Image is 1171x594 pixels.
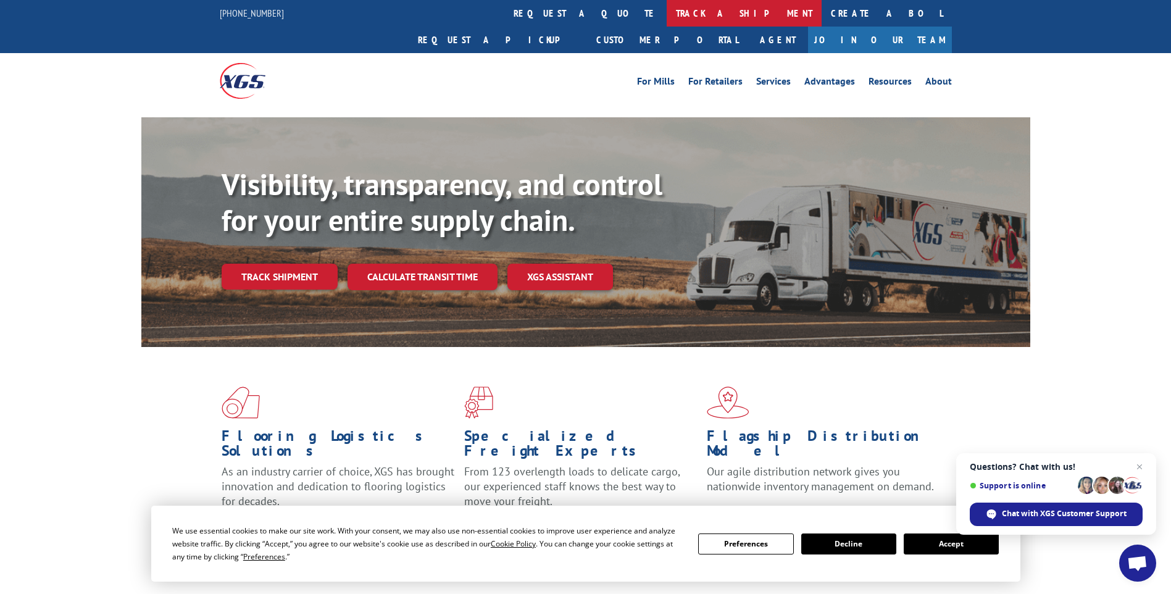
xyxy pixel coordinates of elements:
[172,524,683,563] div: We use essential cookies to make our site work. With your consent, we may also use non-essential ...
[707,464,934,493] span: Our agile distribution network gives you nationwide inventory management on demand.
[464,387,493,419] img: xgs-icon-focused-on-flooring-red
[587,27,748,53] a: Customer Portal
[748,27,808,53] a: Agent
[637,77,675,90] a: For Mills
[1119,545,1156,582] a: Open chat
[222,429,455,464] h1: Flooring Logistics Solutions
[970,481,1073,490] span: Support is online
[243,551,285,562] span: Preferences
[220,7,284,19] a: [PHONE_NUMBER]
[970,462,1143,472] span: Questions? Chat with us!
[801,533,896,554] button: Decline
[507,264,613,290] a: XGS ASSISTANT
[707,429,940,464] h1: Flagship Distribution Model
[970,503,1143,526] span: Chat with XGS Customer Support
[222,165,662,239] b: Visibility, transparency, and control for your entire supply chain.
[348,264,498,290] a: Calculate transit time
[688,77,743,90] a: For Retailers
[491,538,536,549] span: Cookie Policy
[409,27,587,53] a: Request a pickup
[464,429,698,464] h1: Specialized Freight Experts
[222,387,260,419] img: xgs-icon-total-supply-chain-intelligence-red
[707,505,861,519] a: Learn More >
[808,27,952,53] a: Join Our Team
[904,533,999,554] button: Accept
[222,464,454,508] span: As an industry carrier of choice, XGS has brought innovation and dedication to flooring logistics...
[707,387,749,419] img: xgs-icon-flagship-distribution-model-red
[1002,508,1127,519] span: Chat with XGS Customer Support
[151,506,1020,582] div: Cookie Consent Prompt
[804,77,855,90] a: Advantages
[925,77,952,90] a: About
[756,77,791,90] a: Services
[222,264,338,290] a: Track shipment
[464,464,698,519] p: From 123 overlength loads to delicate cargo, our experienced staff knows the best way to move you...
[698,533,793,554] button: Preferences
[869,77,912,90] a: Resources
